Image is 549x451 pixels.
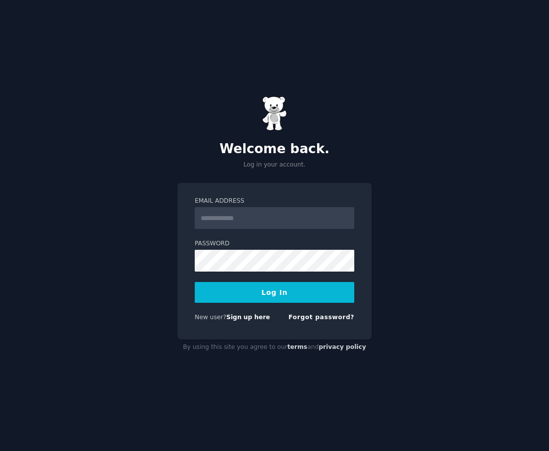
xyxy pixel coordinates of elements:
[177,161,372,169] p: Log in your account.
[177,339,372,355] div: By using this site you agree to our and
[288,314,354,321] a: Forgot password?
[226,314,270,321] a: Sign up here
[195,314,226,321] span: New user?
[177,141,372,157] h2: Welcome back.
[262,96,287,131] img: Gummy Bear
[195,197,354,206] label: Email Address
[195,282,354,303] button: Log In
[319,343,366,350] a: privacy policy
[287,343,307,350] a: terms
[195,239,354,248] label: Password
